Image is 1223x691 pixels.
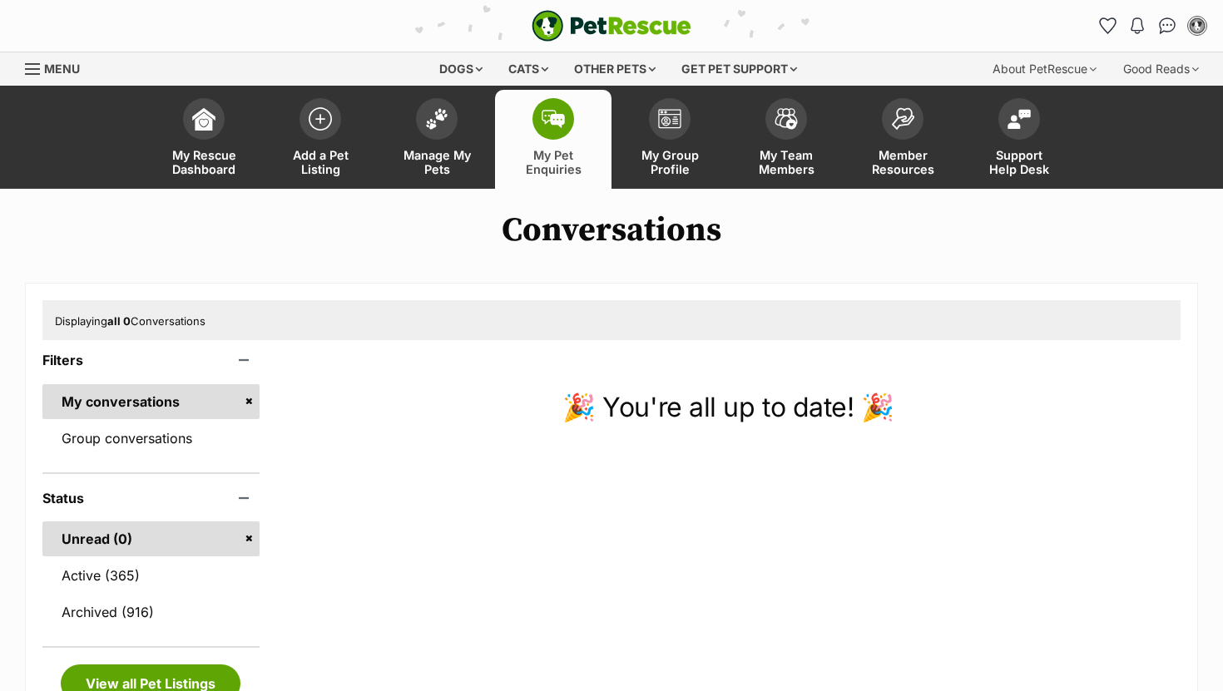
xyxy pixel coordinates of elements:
a: My Team Members [728,90,844,189]
img: Aimee Paltridge profile pic [1189,17,1206,34]
a: My conversations [42,384,260,419]
a: Group conversations [42,421,260,456]
a: Unread (0) [42,521,260,556]
img: member-resources-icon-8e73f808a243e03378d46382f2149f9095a855e16c252ad45f914b54edf8863c.svg [891,107,914,130]
a: Support Help Desk [961,90,1077,189]
span: My Pet Enquiries [516,148,591,176]
img: group-profile-icon-3fa3cf56718a62981997c0bc7e787c4b2cf8bcc04b72c1350f741eb67cf2f40e.svg [658,109,681,129]
a: Member Resources [844,90,961,189]
a: Active (365) [42,558,260,593]
div: About PetRescue [981,52,1108,86]
span: Displaying Conversations [55,314,205,328]
header: Status [42,491,260,506]
span: Manage My Pets [399,148,474,176]
img: pet-enquiries-icon-7e3ad2cf08bfb03b45e93fb7055b45f3efa6380592205ae92323e6603595dc1f.svg [542,110,565,128]
header: Filters [42,353,260,368]
span: Support Help Desk [982,148,1057,176]
img: logo-e224e6f780fb5917bec1dbf3a21bbac754714ae5b6737aabdf751b685950b380.svg [532,10,691,42]
a: PetRescue [532,10,691,42]
ul: Account quick links [1094,12,1211,39]
div: Other pets [562,52,667,86]
img: chat-41dd97257d64d25036548639549fe6c8038ab92f7586957e7f3b1b290dea8141.svg [1159,17,1176,34]
img: dashboard-icon-eb2f2d2d3e046f16d808141f083e7271f6b2e854fb5c12c21221c1fb7104beca.svg [192,107,215,131]
strong: all 0 [107,314,131,328]
div: Get pet support [670,52,809,86]
span: Add a Pet Listing [283,148,358,176]
button: My account [1184,12,1211,39]
a: My Rescue Dashboard [146,90,262,189]
a: Add a Pet Listing [262,90,379,189]
span: Menu [44,62,80,76]
img: notifications-46538b983faf8c2785f20acdc204bb7945ddae34d4c08c2a6579f10ce5e182be.svg [1131,17,1144,34]
img: add-pet-listing-icon-0afa8454b4691262ce3f59096e99ab1cd57d4a30225e0717b998d2c9b9846f56.svg [309,107,332,131]
a: My Pet Enquiries [495,90,611,189]
a: Archived (916) [42,595,260,629]
button: Notifications [1124,12,1151,39]
a: Conversations [1154,12,1181,39]
a: Favourites [1094,12,1121,39]
p: 🎉 You're all up to date! 🎉 [276,387,1181,427]
div: Cats [497,52,560,86]
a: Manage My Pets [379,90,495,189]
img: manage-my-pets-icon-02211641906a0b7f246fdf0571729dbe1e7629f14944591b6c1af311fb30b64b.svg [425,108,448,130]
span: My Group Profile [632,148,707,176]
img: team-members-icon-5396bd8760b3fe7c0b43da4ab00e1e3bb1a5d9ba89233759b79545d2d3fc5d0d.svg [775,108,798,130]
a: Menu [25,52,92,82]
img: help-desk-icon-fdf02630f3aa405de69fd3d07c3f3aa587a6932b1a1747fa1d2bba05be0121f9.svg [1008,109,1031,129]
span: Member Resources [865,148,940,176]
div: Good Reads [1112,52,1211,86]
span: My Rescue Dashboard [166,148,241,176]
span: My Team Members [749,148,824,176]
a: My Group Profile [611,90,728,189]
div: Dogs [428,52,494,86]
